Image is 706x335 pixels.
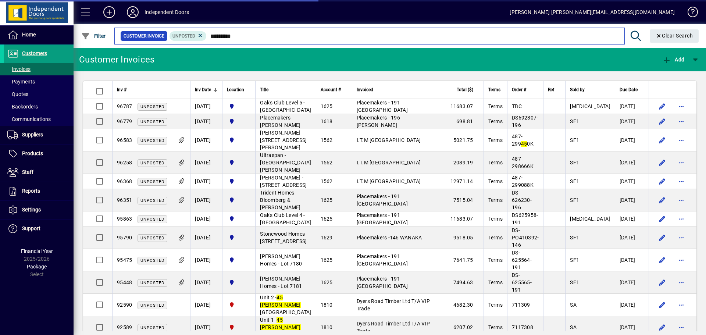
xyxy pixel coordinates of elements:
[615,174,649,189] td: [DATE]
[4,126,74,144] a: Suppliers
[570,302,577,308] span: SA
[22,169,33,175] span: Staff
[321,86,347,94] div: Account #
[570,86,610,94] div: Sold by
[615,189,649,211] td: [DATE]
[570,178,579,184] span: SF1
[656,277,668,288] button: Edit
[615,227,649,249] td: [DATE]
[510,6,675,18] div: [PERSON_NAME] [PERSON_NAME][EMAIL_ADDRESS][DOMAIN_NAME]
[357,137,421,143] span: I.T.M [GEOGRAPHIC_DATA]
[570,279,579,285] span: SF1
[445,152,483,174] td: 2089.19
[615,129,649,152] td: [DATE]
[512,103,522,109] span: TBC
[488,279,503,285] span: Terms
[227,234,251,242] span: Cromwell Central Otago
[488,178,503,184] span: Terms
[190,114,222,129] td: [DATE]
[140,198,164,203] span: Unposted
[521,141,527,147] em: 45
[445,189,483,211] td: 7515.04
[656,115,668,127] button: Edit
[321,86,341,94] span: Account #
[4,220,74,238] a: Support
[190,249,222,271] td: [DATE]
[357,235,422,240] span: Placemakers -146 WANAKA
[675,232,687,243] button: More options
[620,86,644,94] div: Due Date
[357,193,408,207] span: Placemakers - 191 [GEOGRAPHIC_DATA]
[445,114,483,129] td: 698.81
[277,317,283,323] em: 45
[195,86,211,94] span: Inv Date
[140,281,164,285] span: Unposted
[321,302,333,308] span: 1810
[190,271,222,294] td: [DATE]
[656,299,668,311] button: Edit
[656,157,668,168] button: Edit
[227,256,251,264] span: Cromwell Central Otago
[675,277,687,288] button: More options
[260,175,307,188] span: [PERSON_NAME] - [STREET_ADDRESS]
[121,6,145,19] button: Profile
[140,161,164,165] span: Unposted
[260,190,300,210] span: Trident Homes - Bloomberg & [PERSON_NAME]
[682,1,697,25] a: Knowledge Base
[117,235,132,240] span: 95790
[7,91,28,97] span: Quotes
[321,118,333,124] span: 1618
[656,321,668,333] button: Edit
[445,294,483,316] td: 4682.30
[675,175,687,187] button: More options
[675,194,687,206] button: More options
[170,31,207,41] mat-chip: Customer Invoice Status: Unposted
[357,100,408,113] span: Placemakers - 191 [GEOGRAPHIC_DATA]
[488,160,503,165] span: Terms
[7,116,51,122] span: Communications
[488,302,503,308] span: Terms
[570,103,610,109] span: [MEDICAL_DATA]
[22,50,47,56] span: Customers
[260,295,311,315] span: Unit 2 - [GEOGRAPHIC_DATA]
[570,86,585,94] span: Sold by
[140,303,164,308] span: Unposted
[321,103,333,109] span: 1625
[615,294,649,316] td: [DATE]
[357,160,421,165] span: I.T.M [GEOGRAPHIC_DATA]
[117,302,132,308] span: 92590
[7,79,35,85] span: Payments
[675,134,687,146] button: More options
[21,248,53,254] span: Financial Year
[140,217,164,222] span: Unposted
[488,103,503,109] span: Terms
[570,160,579,165] span: SF1
[227,323,251,331] span: Christchurch
[656,213,668,225] button: Edit
[357,178,421,184] span: I.T.M [GEOGRAPHIC_DATA]
[4,26,74,44] a: Home
[117,137,132,143] span: 96583
[190,294,222,316] td: [DATE]
[260,130,307,150] span: [PERSON_NAME] - [STREET_ADDRESS][PERSON_NAME]
[140,258,164,263] span: Unposted
[117,86,167,94] div: Inv #
[81,33,106,39] span: Filter
[260,324,300,330] em: [PERSON_NAME]
[675,254,687,266] button: More options
[488,324,503,330] span: Terms
[140,236,164,240] span: Unposted
[656,232,668,243] button: Edit
[512,175,534,188] span: 487-299088K
[321,197,333,203] span: 1625
[357,276,408,289] span: Placemakers - 191 [GEOGRAPHIC_DATA]
[4,100,74,113] a: Backorders
[512,227,539,248] span: DS-PO410392-146
[675,100,687,112] button: More options
[117,103,132,109] span: 96787
[656,33,693,39] span: Clear Search
[570,216,610,222] span: [MEDICAL_DATA]
[7,104,38,110] span: Backorders
[190,211,222,227] td: [DATE]
[660,53,686,66] button: Add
